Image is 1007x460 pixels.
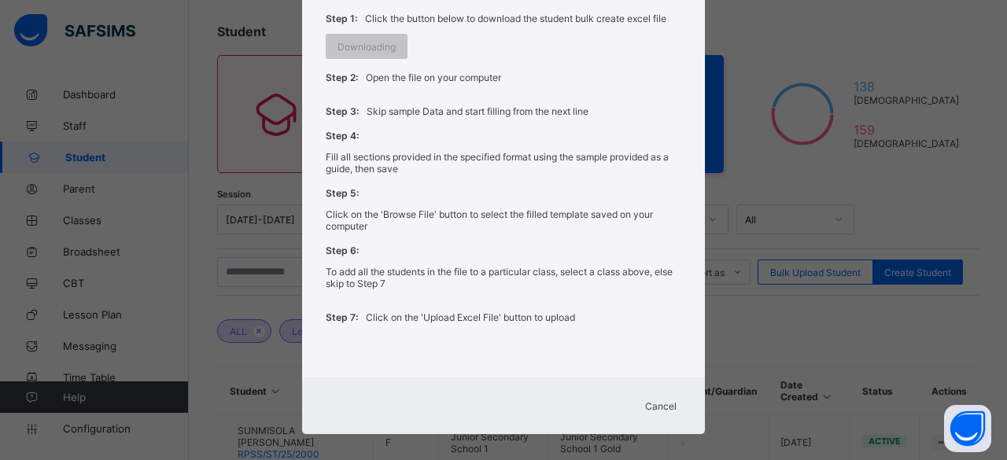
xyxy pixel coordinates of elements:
[367,105,588,117] p: Skip sample Data and start filling from the next line
[326,245,359,256] span: Step 6:
[326,151,681,175] p: Fill all sections provided in the specified format using the sample provided as a guide, then save
[326,266,681,289] p: To add all the students in the file to a particular class, select a class above, else skip to Step 7
[366,311,575,323] p: Click on the 'Upload Excel File' button to upload
[326,72,358,83] span: Step 2:
[326,130,359,142] span: Step 4:
[944,405,991,452] button: Open asap
[326,13,357,24] span: Step 1:
[365,13,666,24] p: Click the button below to download the student bulk create excel file
[645,400,677,412] span: Cancel
[326,208,681,232] p: Click on the 'Browse File' button to select the filled template saved on your computer
[338,41,396,53] span: Downloading
[326,105,359,117] span: Step 3:
[326,187,359,199] span: Step 5:
[366,72,501,83] p: Open the file on your computer
[326,311,358,323] span: Step 7:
